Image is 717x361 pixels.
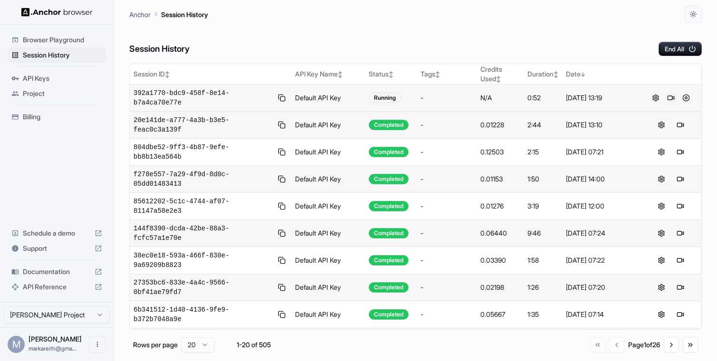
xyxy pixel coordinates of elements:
button: Open menu [89,336,106,353]
div: [DATE] 14:00 [566,174,636,184]
button: End All [659,42,702,56]
span: 27353bc6-833e-4a4c-9566-0bf41ae79fd7 [134,278,272,297]
td: Default API Key [291,85,365,112]
div: - [421,174,473,184]
div: 9:46 [527,228,558,238]
td: Default API Key [291,166,365,193]
td: Default API Key [291,220,365,247]
h6: Session History [129,42,190,56]
div: 0.05667 [480,310,520,319]
span: f278e557-7a29-4f9d-8d0c-05dd01483413 [134,170,272,189]
div: Completed [369,147,409,157]
div: 0.12503 [480,147,520,157]
span: API Reference [23,282,91,292]
div: 1:26 [527,283,558,292]
div: Duration [527,69,558,79]
span: 392a1770-bdc9-458f-8e14-b7a4ca70e77e [134,88,272,107]
span: 38ec0e18-593a-466f-830e-9a69209b8823 [134,251,272,270]
span: Session History [23,50,102,60]
div: [DATE] 12:00 [566,201,636,211]
span: Support [23,244,91,253]
div: Documentation [8,264,106,279]
span: ↕ [435,71,440,78]
div: Support [8,241,106,256]
div: 0.01276 [480,201,520,211]
div: Session ID [134,69,287,79]
div: M [8,336,25,353]
div: Schedule a demo [8,226,106,241]
div: 1:58 [527,256,558,265]
div: [DATE] 07:22 [566,256,636,265]
div: [DATE] 07:14 [566,310,636,319]
div: Tags [421,69,473,79]
div: [DATE] 07:20 [566,283,636,292]
td: Default API Key [291,193,365,220]
div: - [421,93,473,103]
span: Billing [23,112,102,122]
div: Project [8,86,106,101]
div: Completed [369,201,409,211]
span: 6b341512-1d40-4136-9fe9-b372b7048a9e [134,305,272,324]
div: Session History [8,47,106,63]
p: Session History [161,9,208,19]
div: API Reference [8,279,106,294]
div: - [421,256,473,265]
span: ↕ [165,71,170,78]
td: Default API Key [291,328,365,355]
div: 0.01228 [480,120,520,130]
td: Default API Key [291,301,365,328]
div: Completed [369,120,409,130]
div: 0.02198 [480,283,520,292]
div: [DATE] 13:19 [566,93,636,103]
div: 0.06440 [480,228,520,238]
span: Project [23,89,102,98]
p: Rows per page [133,340,178,350]
span: 20e141de-a777-4a3b-b3e5-feac0c3a139f [134,115,272,134]
div: Completed [369,255,409,266]
span: ↕ [338,71,343,78]
div: 0.01153 [480,174,520,184]
div: N/A [480,93,520,103]
div: 0.03390 [480,256,520,265]
span: API Keys [23,74,102,83]
div: 1-20 of 505 [230,340,277,350]
p: Anchor [129,9,151,19]
span: Schedule a demo [23,228,91,238]
div: Credits Used [480,65,520,84]
div: API Key Name [295,69,361,79]
span: ↕ [389,71,393,78]
div: Completed [369,282,409,293]
span: 804dbe52-9ff3-4b87-9efe-bb8b13ea564b [134,142,272,161]
div: 0:52 [527,93,558,103]
div: [DATE] 13:10 [566,120,636,130]
div: Status [369,69,413,79]
div: Billing [8,109,106,124]
td: Default API Key [291,274,365,301]
span: ↕ [496,76,501,83]
span: 144f8390-dcda-42be-88a3-fcfc57a1e70e [134,224,272,243]
span: markareith@gmail.com [29,345,76,352]
div: Date [566,69,636,79]
div: - [421,120,473,130]
td: Default API Key [291,139,365,166]
nav: breadcrumb [129,9,208,19]
span: Browser Playground [23,35,102,45]
td: Default API Key [291,112,365,139]
div: 1:35 [527,310,558,319]
span: Documentation [23,267,91,276]
div: Browser Playground [8,32,106,47]
img: Anchor Logo [21,8,93,17]
div: - [421,228,473,238]
span: ↓ [581,71,585,78]
div: API Keys [8,71,106,86]
div: Page 1 of 26 [628,340,660,350]
div: 3:19 [527,201,558,211]
div: [DATE] 07:21 [566,147,636,157]
div: [DATE] 07:24 [566,228,636,238]
div: - [421,283,473,292]
div: 2:44 [527,120,558,130]
div: - [421,201,473,211]
span: ↕ [554,71,558,78]
div: - [421,310,473,319]
td: Default API Key [291,247,365,274]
